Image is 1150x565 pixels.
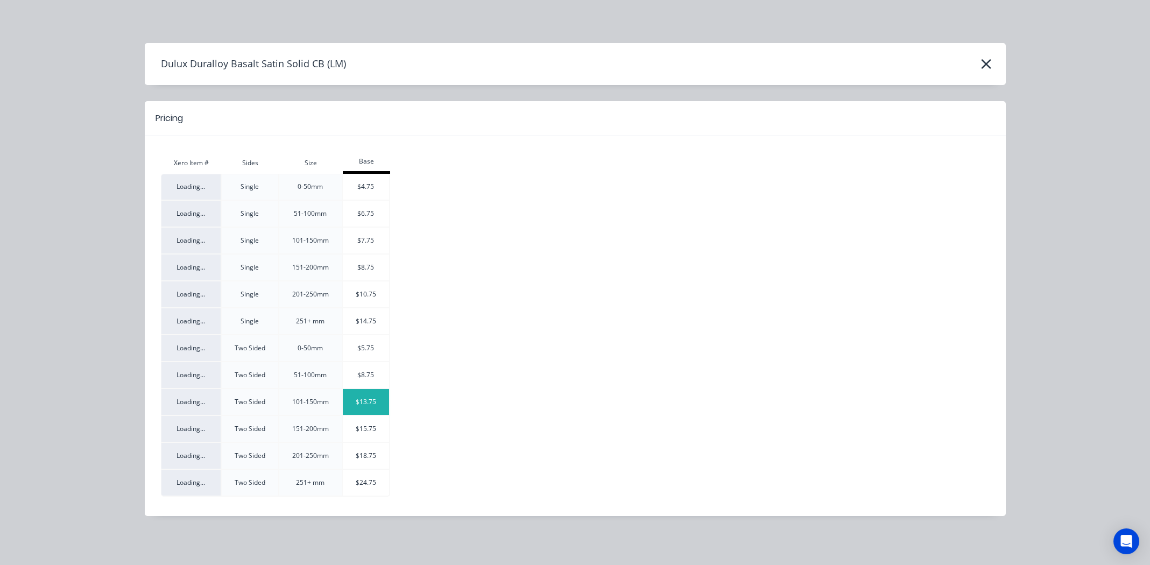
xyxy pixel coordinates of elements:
[222,263,278,272] div: Single
[279,451,342,461] div: 201-250mm
[145,54,346,74] h4: Dulux Duralloy Basalt Satin Solid CB (LM)
[222,424,278,434] div: Two Sided
[343,236,389,245] div: $7.75
[279,343,342,353] div: 0-50mm
[279,236,342,245] div: 101-150mm
[343,157,390,166] div: Base
[222,478,278,488] div: Two Sided
[279,370,342,380] div: 51-100mm
[279,478,342,488] div: 251+ mm
[177,316,205,326] span: Loading...
[279,289,342,299] div: 201-250mm
[1113,528,1139,554] div: Open Intercom Messenger
[222,316,278,326] div: Single
[279,316,342,326] div: 251+ mm
[222,289,278,299] div: Single
[177,182,205,191] span: Loading...
[343,343,389,353] div: $5.75
[279,182,342,192] div: 0-50mm
[343,451,389,461] div: $18.75
[177,451,205,460] span: Loading...
[177,263,205,272] span: Loading...
[177,370,205,379] span: Loading...
[222,343,278,353] div: Two Sided
[343,424,389,434] div: $15.75
[177,424,205,433] span: Loading...
[222,182,278,192] div: Single
[177,236,205,245] span: Loading...
[343,370,389,380] div: $8.75
[177,209,205,218] span: Loading...
[177,478,205,487] span: Loading...
[222,451,278,461] div: Two Sided
[161,158,222,168] div: Xero Item #
[222,370,278,380] div: Two Sided
[343,478,389,488] div: $24.75
[279,158,343,168] div: Size
[343,263,389,272] div: $8.75
[343,397,389,407] div: $13.75
[222,236,278,245] div: Single
[279,209,342,218] div: 51-100mm
[177,343,205,352] span: Loading...
[343,316,389,326] div: $14.75
[222,209,278,218] div: Single
[177,289,205,299] span: Loading...
[343,209,389,218] div: $6.75
[279,263,342,272] div: 151-200mm
[279,397,342,407] div: 101-150mm
[222,158,279,168] div: Sides
[343,289,389,299] div: $10.75
[177,397,205,406] span: Loading...
[343,182,389,192] div: $4.75
[156,112,183,125] div: Pricing
[222,397,278,407] div: Two Sided
[279,424,342,434] div: 151-200mm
